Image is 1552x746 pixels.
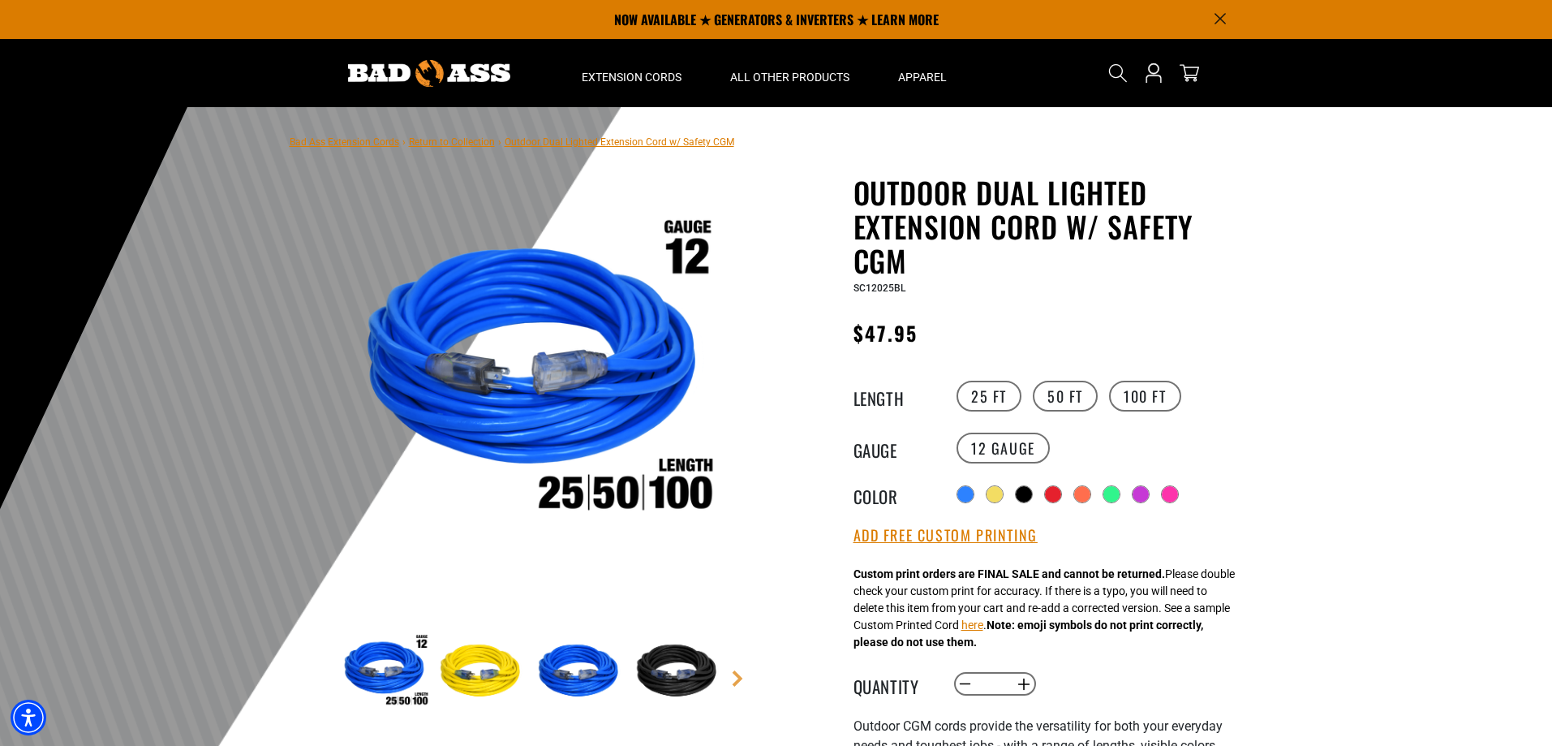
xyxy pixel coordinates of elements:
[534,625,628,719] img: Blue
[557,39,706,107] summary: Extension Cords
[409,136,495,148] a: Return to Collection
[853,527,1038,545] button: Add Free Custom Printing
[730,70,849,84] span: All Other Products
[957,381,1021,412] label: 25 FT
[961,617,983,634] button: here
[1176,63,1202,83] a: cart
[290,136,399,148] a: Bad Ass Extension Cords
[853,318,918,347] span: $47.95
[706,39,874,107] summary: All Other Products
[1109,381,1181,412] label: 100 FT
[853,282,905,294] span: SC12025BL
[853,175,1251,278] h1: Outdoor Dual Lighted Extension Cord w/ Safety CGM
[1033,381,1098,412] label: 50 FT
[853,674,935,695] label: Quantity
[874,39,971,107] summary: Apparel
[436,625,530,719] img: Yellow
[729,671,746,687] a: Next
[498,136,501,148] span: ›
[348,60,510,87] img: Bad Ass Extension Cords
[853,386,935,407] legend: Length
[632,625,726,719] img: Black
[898,70,947,84] span: Apparel
[1105,60,1131,86] summary: Search
[1141,39,1167,107] a: Open this option
[853,438,935,459] legend: Gauge
[853,567,1165,580] strong: Custom print orders are FINAL SALE and cannot be returned.
[957,433,1050,464] label: 12 Gauge
[853,484,935,505] legend: Color
[853,566,1235,651] div: Please double check your custom print for accuracy. If there is a typo, you will need to delete t...
[853,619,1203,649] strong: Note: emoji symbols do not print correctly, please do not use them.
[505,136,734,148] span: Outdoor Dual Lighted Extension Cord w/ Safety CGM
[290,132,734,151] nav: breadcrumbs
[582,70,681,84] span: Extension Cords
[11,700,46,735] div: Accessibility Menu
[402,136,406,148] span: ›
